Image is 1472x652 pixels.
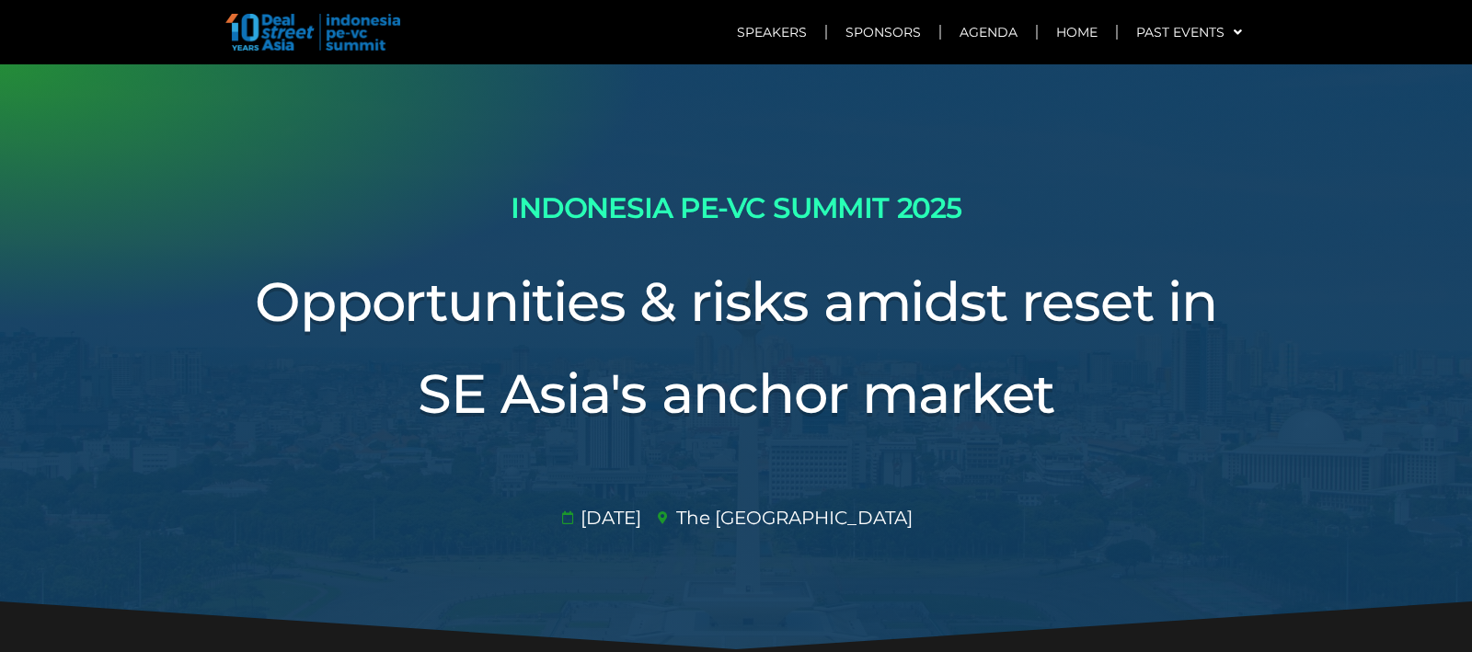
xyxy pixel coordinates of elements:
a: Home [1038,11,1116,53]
a: Past Events [1118,11,1260,53]
span: [DATE]​ [576,504,641,532]
h3: Opportunities & risks amidst reset in SE Asia's anchor market [221,256,1251,440]
h2: INDONESIA PE-VC SUMMIT 2025 [221,184,1251,233]
a: Agenda [941,11,1036,53]
a: Speakers [719,11,825,53]
a: Sponsors [827,11,939,53]
span: The [GEOGRAPHIC_DATA]​ [672,504,913,532]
